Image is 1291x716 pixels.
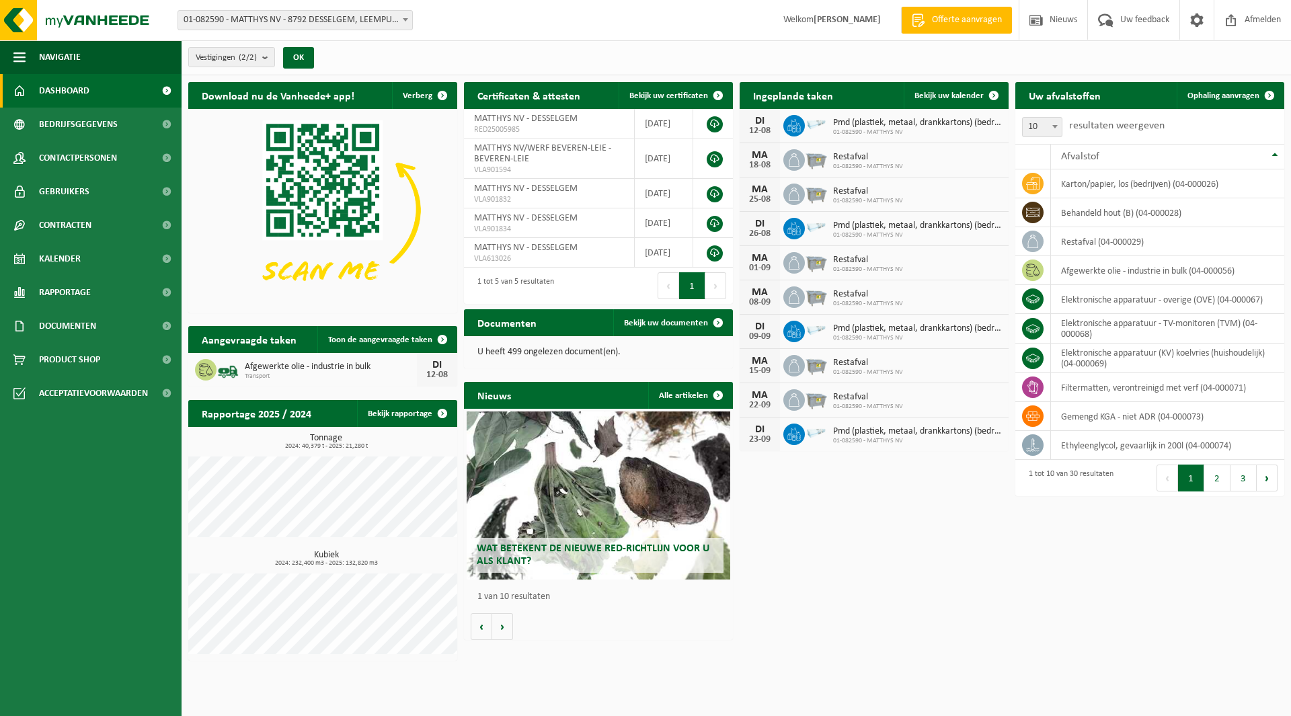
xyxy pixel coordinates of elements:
[833,437,1002,445] span: 01-082590 - MATTHYS NV
[746,218,773,229] div: DI
[492,613,513,640] button: Volgende
[746,253,773,264] div: MA
[833,426,1002,437] span: Pmd (plastiek, metaal, drankkartons) (bedrijven)
[39,108,118,141] span: Bedrijfsgegevens
[195,560,457,567] span: 2024: 232,400 m3 - 2025: 132,820 m3
[805,250,828,273] img: WB-2500-GAL-GY-01
[474,194,624,205] span: VLA901832
[805,319,828,342] img: LP-SK-00120-HPE-11
[635,179,693,208] td: [DATE]
[471,613,492,640] button: Vorige
[833,323,1002,334] span: Pmd (plastiek, metaal, drankkartons) (bedrijven)
[245,372,417,381] span: Transport
[1051,344,1284,373] td: elektronische apparatuur (KV) koelvries (huishoudelijk) (04-000069)
[1257,465,1278,491] button: Next
[833,163,903,171] span: 01-082590 - MATTHYS NV
[1051,169,1284,198] td: karton/papier, los (bedrijven) (04-000026)
[746,356,773,366] div: MA
[746,435,773,444] div: 23-09
[424,370,451,380] div: 12-08
[245,362,417,372] span: Afgewerkte olie - industrie in bulk
[914,91,984,100] span: Bekijk uw kalender
[188,109,457,311] img: Download de VHEPlus App
[1061,151,1099,162] span: Afvalstof
[833,289,903,300] span: Restafval
[178,10,413,30] span: 01-082590 - MATTHYS NV - 8792 DESSELGEM, LEEMPUTSTRAAT 75
[477,348,719,357] p: U heeft 499 ongelezen document(en).
[635,138,693,179] td: [DATE]
[1051,373,1284,402] td: filtermatten, verontreinigd met verf (04-000071)
[805,387,828,410] img: WB-2500-GAL-GY-01
[740,82,847,108] h2: Ingeplande taken
[1187,91,1259,100] span: Ophaling aanvragen
[195,551,457,567] h3: Kubiek
[833,403,903,411] span: 01-082590 - MATTHYS NV
[901,7,1012,34] a: Offerte aanvragen
[474,243,578,253] span: MATTHYS NV - DESSELGEM
[39,309,96,343] span: Documenten
[39,141,117,175] span: Contactpersonen
[833,118,1002,128] span: Pmd (plastiek, metaal, drankkartons) (bedrijven)
[619,82,732,109] a: Bekijk uw certificaten
[474,165,624,175] span: VLA901594
[39,343,100,376] span: Product Shop
[805,113,828,136] img: LP-SK-00120-HPE-11
[464,382,524,408] h2: Nieuws
[833,231,1002,239] span: 01-082590 - MATTHYS NV
[403,91,432,100] span: Verberg
[1230,465,1257,491] button: 3
[613,309,732,336] a: Bekijk uw documenten
[635,208,693,238] td: [DATE]
[474,253,624,264] span: VLA613026
[746,332,773,342] div: 09-09
[471,271,554,301] div: 1 tot 5 van 5 resultaten
[746,366,773,376] div: 15-09
[805,182,828,204] img: WB-2500-GAL-GY-01
[217,357,239,380] img: BL-LQ-LV
[904,82,1007,109] a: Bekijk uw kalender
[188,400,325,426] h2: Rapportage 2025 / 2024
[746,229,773,239] div: 26-08
[705,272,726,299] button: Next
[1204,465,1230,491] button: 2
[1022,117,1062,137] span: 10
[746,116,773,126] div: DI
[658,272,679,299] button: Previous
[746,184,773,195] div: MA
[328,335,432,344] span: Toon de aangevraagde taken
[635,109,693,138] td: [DATE]
[805,216,828,239] img: LP-SK-00120-HPE-11
[629,91,708,100] span: Bekijk uw certificaten
[833,128,1002,136] span: 01-082590 - MATTHYS NV
[477,592,726,602] p: 1 van 10 resultaten
[833,358,903,368] span: Restafval
[283,47,314,69] button: OK
[1051,256,1284,285] td: afgewerkte olie - industrie in bulk (04-000056)
[833,300,903,308] span: 01-082590 - MATTHYS NV
[39,242,81,276] span: Kalender
[805,147,828,170] img: WB-2500-GAL-GY-01
[1051,314,1284,344] td: elektronische apparatuur - TV-monitoren (TVM) (04-000068)
[833,197,903,205] span: 01-082590 - MATTHYS NV
[195,434,457,450] h3: Tonnage
[805,353,828,376] img: WB-2500-GAL-GY-01
[474,143,611,164] span: MATTHYS NV/WERF BEVEREN-LEIE - BEVEREN-LEIE
[746,401,773,410] div: 22-09
[746,424,773,435] div: DI
[746,321,773,332] div: DI
[833,392,903,403] span: Restafval
[178,11,412,30] span: 01-082590 - MATTHYS NV - 8792 DESSELGEM, LEEMPUTSTRAAT 75
[1069,120,1165,131] label: resultaten weergeven
[1023,118,1062,136] span: 10
[1051,402,1284,431] td: gemengd KGA - niet ADR (04-000073)
[188,326,310,352] h2: Aangevraagde taken
[833,186,903,197] span: Restafval
[467,411,730,580] a: Wat betekent de nieuwe RED-richtlijn voor u als klant?
[746,287,773,298] div: MA
[746,390,773,401] div: MA
[39,376,148,410] span: Acceptatievoorwaarden
[1051,227,1284,256] td: restafval (04-000029)
[805,284,828,307] img: WB-2500-GAL-GY-01
[746,150,773,161] div: MA
[196,48,257,68] span: Vestigingen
